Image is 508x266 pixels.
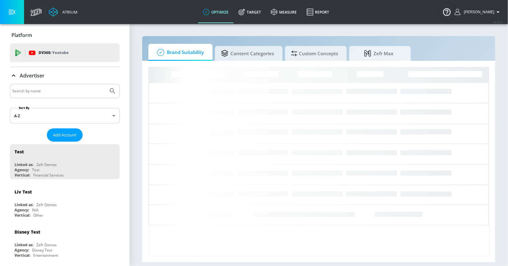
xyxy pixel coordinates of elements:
[49,7,77,17] a: Atrium
[355,46,402,61] span: Zefr Max
[14,253,30,258] div: Vertical:
[291,46,338,61] span: Custom Concepts
[14,172,30,178] div: Vertical:
[32,247,52,253] div: Disney Test
[33,253,58,258] div: Entertainment
[438,3,456,20] button: Open Resource Center
[493,20,502,24] span: v 4.32.0
[10,144,120,179] div: TestLinked as:Zefr DemosAgency:TestVertical:Financial Services
[221,46,274,61] span: Content Categories
[32,167,39,172] div: Test
[60,9,77,15] div: Atrium
[36,202,57,207] div: Zefr Demos
[10,108,120,123] div: A-Z
[14,202,33,207] div: Linked as:
[14,149,24,155] div: Test
[47,128,83,142] button: Add Account
[233,1,266,23] a: Target
[302,1,334,23] a: Report
[14,242,33,247] div: Linked as:
[11,32,32,39] p: Platform
[12,87,106,95] input: Search by name
[14,207,29,213] div: Agency:
[33,172,64,178] div: Financial Services
[10,67,120,84] div: Advertiser
[10,184,120,219] div: Liv TestLinked as:Zefr DemosAgency:N/AVertical:Other
[52,49,68,56] p: Youtube
[14,247,29,253] div: Agency:
[461,10,494,14] span: login as: rebecca.streightiff@zefr.com
[10,44,120,62] div: DV360: Youtube
[14,213,30,218] div: Vertical:
[36,242,57,247] div: Zefr Demos
[155,45,204,60] span: Brand Suitability
[266,1,302,23] a: measure
[14,167,29,172] div: Agency:
[10,27,120,44] div: Platform
[33,213,43,218] div: Other
[14,189,32,195] div: Liv Test
[455,8,502,16] button: [PERSON_NAME]
[20,72,44,79] p: Advertiser
[32,207,39,213] div: N/A
[10,224,120,260] div: Disney TestLinked as:Zefr DemosAgency:Disney TestVertical:Entertainment
[39,49,68,56] p: DV360:
[14,162,33,167] div: Linked as:
[53,131,76,139] span: Add Account
[198,1,233,23] a: optimize
[36,162,57,167] div: Zefr Demos
[18,106,31,110] label: Sort By
[14,229,40,235] div: Disney Test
